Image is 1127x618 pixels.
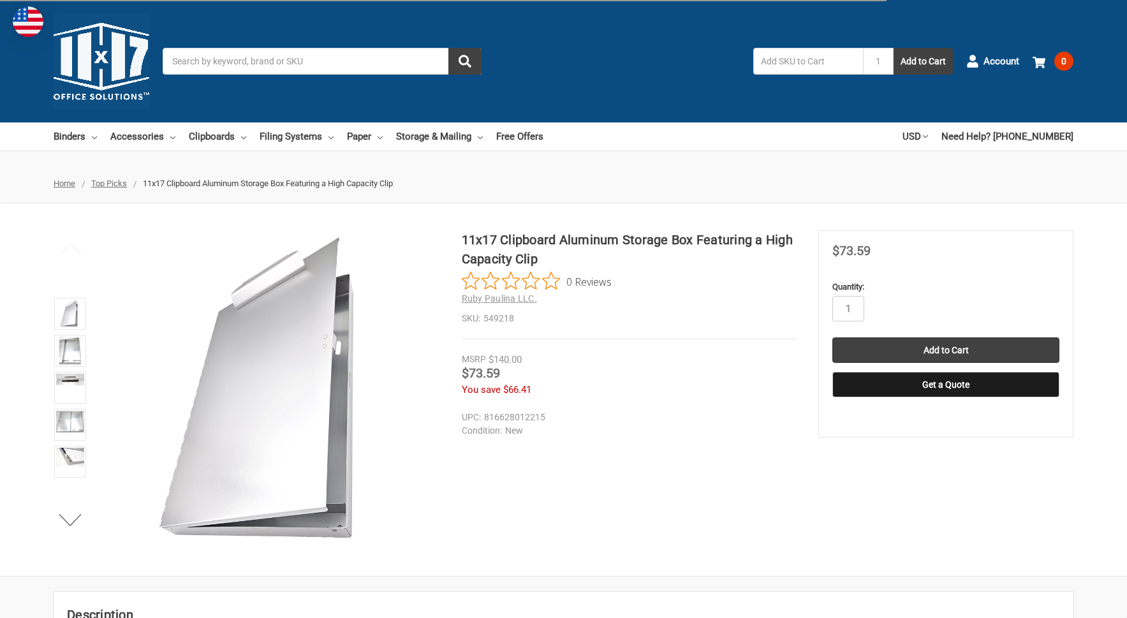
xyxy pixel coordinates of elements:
[832,243,871,258] span: $73.59
[462,272,612,291] button: Rated 0 out of 5 stars from 0 reviews. Jump to reviews.
[902,122,928,151] a: USD
[832,372,1059,397] button: Get a Quote
[462,424,502,438] dt: Condition:
[462,293,537,304] a: Ruby Paulina LLC.
[983,54,1019,69] span: Account
[347,122,383,151] a: Paper
[260,122,334,151] a: Filing Systems
[54,122,97,151] a: Binders
[54,13,149,109] img: 11x17.com
[189,122,246,151] a: Clipboards
[894,48,953,75] button: Add to Cart
[462,365,500,381] span: $73.59
[753,48,863,75] input: Add SKU to Cart
[143,179,393,188] span: 11x17 Clipboard Aluminum Storage Box Featuring a High Capacity Clip
[462,312,798,325] dd: 549218
[56,448,84,467] img: 11x17 Clipboard Aluminum Storage Box Featuring a High Capacity Clip
[489,354,522,365] span: $140.00
[56,374,84,385] img: 11x17 Clipboard Aluminum Storage Box Featuring a High Capacity Clip
[59,337,81,365] img: 11x17 Clipboard Aluminum Storage Box Featuring a High Capacity Clip
[462,411,481,424] dt: UPC:
[163,48,482,75] input: Search by keyword, brand or SKU
[54,179,75,188] a: Home
[966,45,1019,78] a: Account
[462,424,792,438] dd: New
[109,230,428,549] img: 11x17 Clipboard Aluminum Storage Box Featuring a High Capacity Clip
[832,281,1059,293] label: Quantity:
[462,384,501,395] span: You save
[462,353,486,366] div: MSRP
[496,122,543,151] a: Free Offers
[1033,45,1073,78] a: 0
[941,122,1073,151] a: Need Help? [PHONE_NUMBER]
[462,411,792,424] dd: 816628012215
[13,6,43,37] img: duty and tax information for United States
[503,384,531,395] span: $66.41
[566,272,612,291] span: 0 Reviews
[462,230,798,269] h1: 11x17 Clipboard Aluminum Storage Box Featuring a High Capacity Clip
[60,300,80,328] img: 11x17 Clipboard Aluminum Storage Box Featuring a High Capacity Clip
[110,122,175,151] a: Accessories
[462,312,480,325] dt: SKU:
[51,507,90,533] button: Next
[832,337,1059,363] input: Add to Cart
[1054,52,1073,71] span: 0
[51,237,90,262] button: Previous
[91,179,127,188] a: Top Picks
[56,411,84,432] img: 11x17 Clipboard Aluminum Storage Box Featuring a High Capacity Clip
[396,122,483,151] a: Storage & Mailing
